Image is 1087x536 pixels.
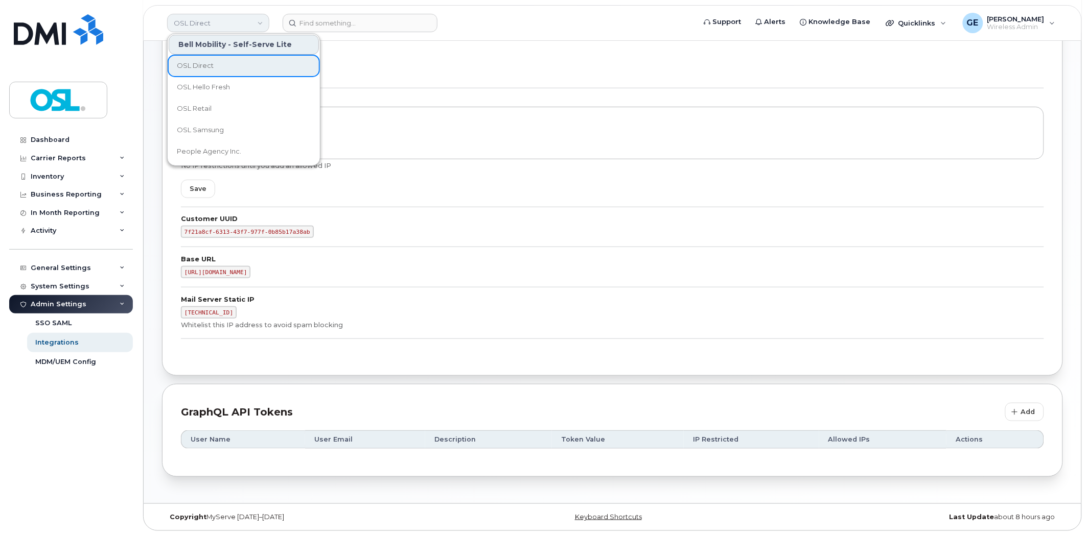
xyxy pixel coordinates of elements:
button: Save [181,180,215,198]
a: Support [697,12,749,32]
a: Alerts [749,12,793,32]
span: OSL Hello Fresh [177,82,230,92]
label: Base URL [181,256,1044,263]
div: about 8 hours ago [762,513,1063,521]
th: Token Value [552,430,684,449]
code: [TECHNICAL_ID] [181,306,237,319]
label: Customer UUID [181,216,1044,223]
button: Add [1005,403,1044,421]
input: Find something... [283,14,437,32]
a: Keyboard Shortcuts [575,513,642,521]
a: Knowledge Base [793,12,878,32]
th: Allowed IPs [819,430,947,449]
div: Whitelist this IP address to avoid spam blocking [181,321,1044,330]
th: User Name [181,430,305,449]
a: OSL Retail [169,99,319,119]
div: Quicklinks [879,13,954,33]
th: Actions [946,430,1044,449]
span: GE [967,17,979,29]
a: OSL Samsung [169,120,319,140]
span: [PERSON_NAME] [987,15,1045,23]
div: Gregory Easton [956,13,1062,33]
span: Add [1021,407,1035,417]
label: Mail Server Static IP [181,297,1044,303]
span: Support [713,17,742,27]
a: OSL Direct [167,14,269,32]
span: Alerts [765,17,786,27]
strong: Copyright [170,513,206,521]
span: OSL Direct [177,61,214,71]
th: User Email [305,430,425,449]
span: Save [190,184,206,193]
code: [URL][DOMAIN_NAME] [181,266,250,278]
span: OSL Retail [177,104,212,114]
span: OSL Samsung [177,125,224,135]
div: MyServe [DATE]–[DATE] [162,513,462,521]
div: No IP restrictions until you add an allowed IP [181,161,1044,170]
label: Allowed IPs [181,97,1044,104]
span: People Agency Inc. [177,147,241,157]
th: Description [425,430,552,449]
a: OSL Direct [169,56,319,76]
span: Quicklinks [898,19,936,27]
a: People Agency Inc. [169,141,319,162]
div: GraphQL API Tokens [181,405,293,420]
span: Wireless Admin [987,23,1045,31]
a: OSL Hello Fresh [169,77,319,98]
strong: Last Update [950,513,995,521]
code: 7f21a8cf-6313-43f7-977f-0b85b17a38ab [181,226,314,238]
div: Bell Mobility - Self-Serve Lite [169,35,319,55]
span: Knowledge Base [809,17,871,27]
th: IP Restricted [684,430,819,449]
